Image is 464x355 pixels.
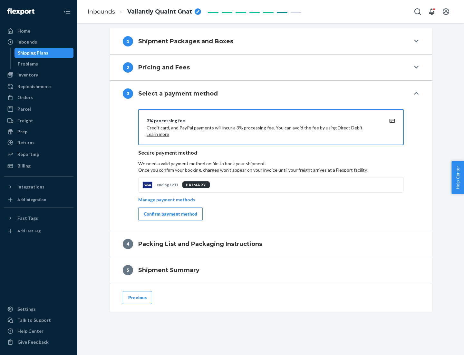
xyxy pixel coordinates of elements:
div: Add Fast Tag [17,228,41,234]
div: Integrations [17,184,44,190]
p: Secure payment method [138,149,404,157]
button: Fast Tags [4,213,73,223]
h4: Packing List and Packaging Instructions [138,240,262,248]
a: Inventory [4,70,73,80]
div: Inventory [17,72,38,78]
div: Give Feedback [17,339,49,345]
div: 3 [123,88,133,99]
div: 2 [123,62,133,73]
a: Problems [15,59,74,69]
button: 1Shipment Packages and Boxes [110,28,432,54]
a: Prep [4,127,73,137]
div: 1 [123,36,133,46]
p: We need a valid payment method on file to book your shipment. [138,160,404,173]
button: Learn more [147,131,169,137]
button: Give Feedback [4,337,73,347]
a: Shipping Plans [15,48,74,58]
p: Credit card, and PayPal payments will incur a 3% processing fee. You can avoid the fee by using D... [147,125,380,137]
a: Replenishments [4,81,73,92]
a: Add Integration [4,195,73,205]
div: Settings [17,306,36,312]
button: 4Packing List and Packaging Instructions [110,231,432,257]
div: Replenishments [17,83,52,90]
button: Integrations [4,182,73,192]
h4: Shipment Packages and Boxes [138,37,233,46]
a: Reporting [4,149,73,159]
a: Orders [4,92,73,103]
div: Talk to Support [17,317,51,323]
div: Add Integration [17,197,46,202]
div: Shipping Plans [18,50,48,56]
button: Open notifications [425,5,438,18]
button: Close Navigation [61,5,73,18]
a: Settings [4,304,73,314]
div: PRIMARY [182,181,210,188]
div: 4 [123,239,133,249]
button: Open account menu [440,5,452,18]
div: Reporting [17,151,39,157]
button: Confirm payment method [138,208,203,220]
button: Open Search Box [411,5,424,18]
a: Returns [4,137,73,148]
p: Once you confirm your booking, charges won't appear on your invoice until your freight arrives at... [138,167,404,173]
h4: Shipment Summary [138,266,199,274]
img: Flexport logo [7,8,34,15]
h4: Select a payment method [138,89,218,98]
div: Confirm payment method [144,211,197,217]
a: Freight [4,116,73,126]
div: Home [17,28,30,34]
div: 5 [123,265,133,275]
a: Inbounds [88,8,115,15]
p: Manage payment methods [138,197,195,203]
button: Previous [123,291,152,304]
a: Billing [4,161,73,171]
button: 2Pricing and Fees [110,55,432,80]
a: Home [4,26,73,36]
div: Prep [17,128,27,135]
a: Help Center [4,326,73,336]
div: Orders [17,94,33,101]
button: 5Shipment Summary [110,257,432,283]
a: Add Fast Tag [4,226,73,236]
a: Parcel [4,104,73,114]
ol: breadcrumbs [82,2,206,21]
div: Inbounds [17,39,37,45]
div: Fast Tags [17,215,38,221]
div: Help Center [17,328,43,334]
div: Returns [17,139,34,146]
div: Freight [17,117,33,124]
button: Help Center [451,161,464,194]
div: Parcel [17,106,31,112]
div: 3% processing fee [147,117,380,124]
div: Billing [17,163,31,169]
p: ending 1211 [157,182,179,188]
h4: Pricing and Fees [138,63,190,72]
a: Talk to Support [4,315,73,325]
span: Valiantly Quaint Gnat [127,8,192,16]
button: 3Select a payment method [110,81,432,107]
div: Problems [18,61,38,67]
a: Inbounds [4,37,73,47]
